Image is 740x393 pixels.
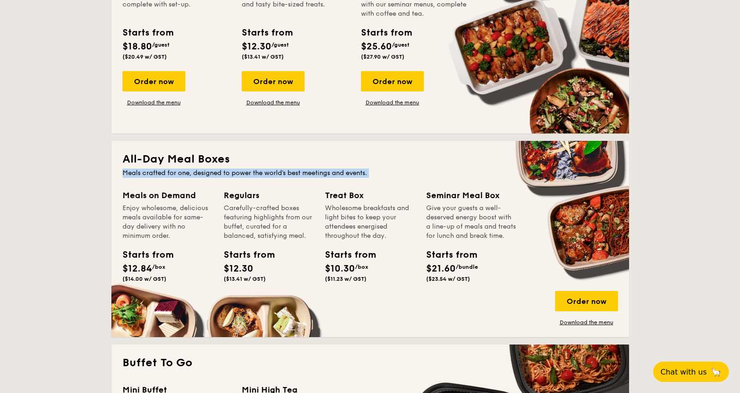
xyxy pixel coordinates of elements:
[426,189,516,202] div: Seminar Meal Box
[325,204,415,241] div: Wholesome breakfasts and light bites to keep your attendees energised throughout the day.
[456,264,478,270] span: /bundle
[361,54,404,60] span: ($27.90 w/ GST)
[122,204,213,241] div: Enjoy wholesome, delicious meals available for same-day delivery with no minimum order.
[122,99,185,106] a: Download the menu
[361,26,411,40] div: Starts from
[152,264,165,270] span: /box
[325,248,367,262] div: Starts from
[555,319,618,326] a: Download the menu
[224,189,314,202] div: Regulars
[361,41,392,52] span: $25.60
[555,291,618,311] div: Order now
[122,26,173,40] div: Starts from
[224,204,314,241] div: Carefully-crafted boxes featuring highlights from our buffet, curated for a balanced, satisfying ...
[426,248,468,262] div: Starts from
[122,356,618,370] h2: Buffet To Go
[392,42,410,48] span: /guest
[271,42,289,48] span: /guest
[122,71,185,91] div: Order now
[355,264,368,270] span: /box
[122,169,618,178] div: Meals crafted for one, designed to power the world's best meetings and events.
[426,276,470,282] span: ($23.54 w/ GST)
[426,204,516,241] div: Give your guests a well-deserved energy boost with a line-up of meals and treats for lunch and br...
[122,152,618,167] h2: All-Day Meal Boxes
[122,41,152,52] span: $18.80
[242,41,271,52] span: $12.30
[242,99,305,106] a: Download the menu
[122,263,152,274] span: $12.84
[242,54,284,60] span: ($13.41 w/ GST)
[426,263,456,274] span: $21.60
[242,26,292,40] div: Starts from
[710,367,722,377] span: 🦙
[653,362,729,382] button: Chat with us🦙
[361,99,424,106] a: Download the menu
[224,263,253,274] span: $12.30
[122,276,166,282] span: ($14.00 w/ GST)
[325,263,355,274] span: $10.30
[242,71,305,91] div: Order now
[224,248,265,262] div: Starts from
[660,368,707,376] span: Chat with us
[361,71,424,91] div: Order now
[122,189,213,202] div: Meals on Demand
[224,276,266,282] span: ($13.41 w/ GST)
[122,54,167,60] span: ($20.49 w/ GST)
[325,276,367,282] span: ($11.23 w/ GST)
[325,189,415,202] div: Treat Box
[152,42,170,48] span: /guest
[122,248,164,262] div: Starts from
